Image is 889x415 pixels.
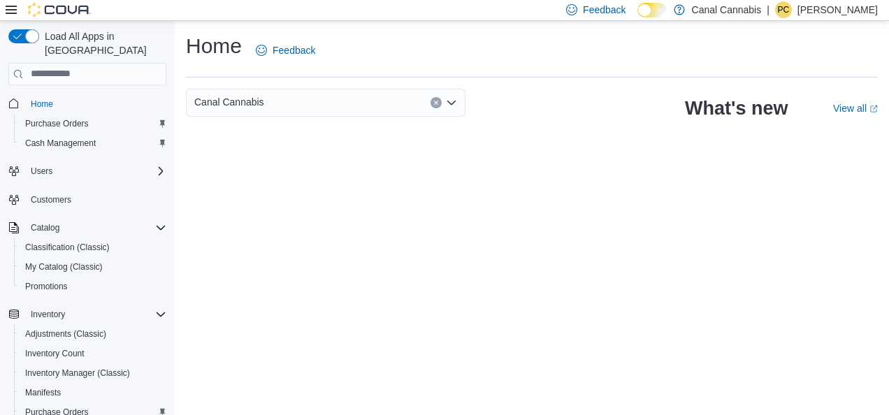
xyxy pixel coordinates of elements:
span: Inventory Manager (Classic) [25,367,130,379]
p: | [767,1,769,18]
span: Catalog [31,222,59,233]
button: Adjustments (Classic) [14,324,172,344]
a: View allExternal link [833,103,878,114]
a: Classification (Classic) [20,239,115,256]
a: Feedback [250,36,321,64]
button: Catalog [25,219,65,236]
span: Dark Mode [637,17,638,18]
button: Home [3,94,172,114]
div: Patrick Ciantar [775,1,792,18]
span: Feedback [583,3,626,17]
span: Feedback [273,43,315,57]
span: Adjustments (Classic) [25,328,106,340]
span: Inventory [31,309,65,320]
button: Inventory [3,305,172,324]
span: My Catalog (Classic) [25,261,103,272]
span: Users [25,163,166,180]
button: Open list of options [446,97,457,108]
button: Inventory Manager (Classic) [14,363,172,383]
a: Manifests [20,384,66,401]
a: Customers [25,191,77,208]
span: Promotions [20,278,166,295]
span: Canal Cannabis [194,94,264,110]
span: Inventory Count [20,345,166,362]
button: Promotions [14,277,172,296]
span: Manifests [20,384,166,401]
span: Classification (Classic) [20,239,166,256]
a: Promotions [20,278,73,295]
span: Inventory Count [25,348,85,359]
button: Clear input [431,97,442,108]
p: Canal Cannabis [692,1,762,18]
button: Catalog [3,218,172,238]
button: Users [3,161,172,181]
span: Adjustments (Classic) [20,326,166,342]
button: Inventory Count [14,344,172,363]
span: My Catalog (Classic) [20,259,166,275]
span: Inventory [25,306,166,323]
button: Purchase Orders [14,114,172,133]
p: [PERSON_NAME] [797,1,878,18]
span: Promotions [25,281,68,292]
span: Classification (Classic) [25,242,110,253]
span: Users [31,166,52,177]
button: Customers [3,189,172,210]
span: Customers [25,191,166,208]
span: Customers [31,194,71,205]
a: Purchase Orders [20,115,94,132]
span: Catalog [25,219,166,236]
span: Load All Apps in [GEOGRAPHIC_DATA] [39,29,166,57]
h2: What's new [685,97,788,119]
button: Users [25,163,58,180]
svg: External link [869,105,878,113]
span: Purchase Orders [25,118,89,129]
span: Cash Management [25,138,96,149]
a: Inventory Manager (Classic) [20,365,136,381]
span: Cash Management [20,135,166,152]
button: My Catalog (Classic) [14,257,172,277]
button: Classification (Classic) [14,238,172,257]
a: Adjustments (Classic) [20,326,112,342]
span: PC [778,1,790,18]
button: Cash Management [14,133,172,153]
span: Purchase Orders [20,115,166,132]
input: Dark Mode [637,3,667,17]
h1: Home [186,32,242,60]
span: Home [25,95,166,112]
a: My Catalog (Classic) [20,259,108,275]
span: Home [31,99,53,110]
a: Inventory Count [20,345,90,362]
a: Home [25,96,59,112]
img: Cova [28,3,91,17]
button: Manifests [14,383,172,402]
button: Inventory [25,306,71,323]
span: Inventory Manager (Classic) [20,365,166,381]
span: Manifests [25,387,61,398]
a: Cash Management [20,135,101,152]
